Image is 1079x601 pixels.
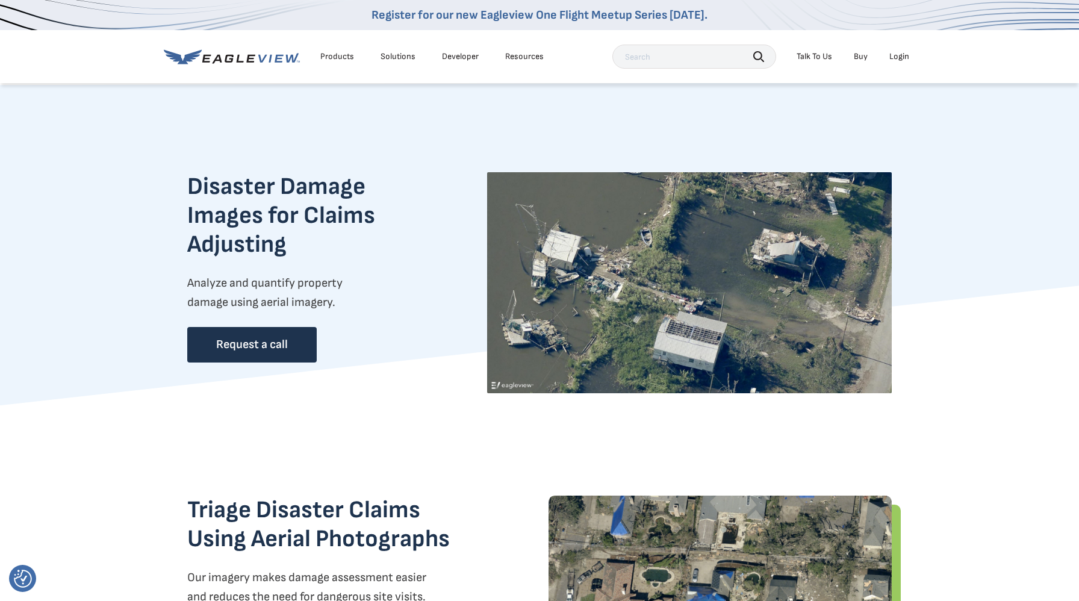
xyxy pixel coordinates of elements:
[372,8,707,22] a: Register for our new Eagleview One Flight Meetup Series [DATE].
[612,45,776,69] input: Search
[381,51,415,62] div: Solutions
[187,496,450,553] h3: Triage Disaster Claims Using Aerial Photographs
[854,51,868,62] a: Buy
[187,273,451,312] p: Analyze and quantify property damage using aerial imagery.
[889,51,909,62] div: Login
[14,570,32,588] img: Revisit consent button
[320,51,354,62] div: Products
[187,327,317,363] a: Request a call
[442,51,479,62] a: Developer
[14,570,32,588] button: Consent Preferences
[505,51,544,62] div: Resources
[187,172,451,259] h2: Disaster Damage Images for Claims Adjusting
[797,51,832,62] div: Talk To Us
